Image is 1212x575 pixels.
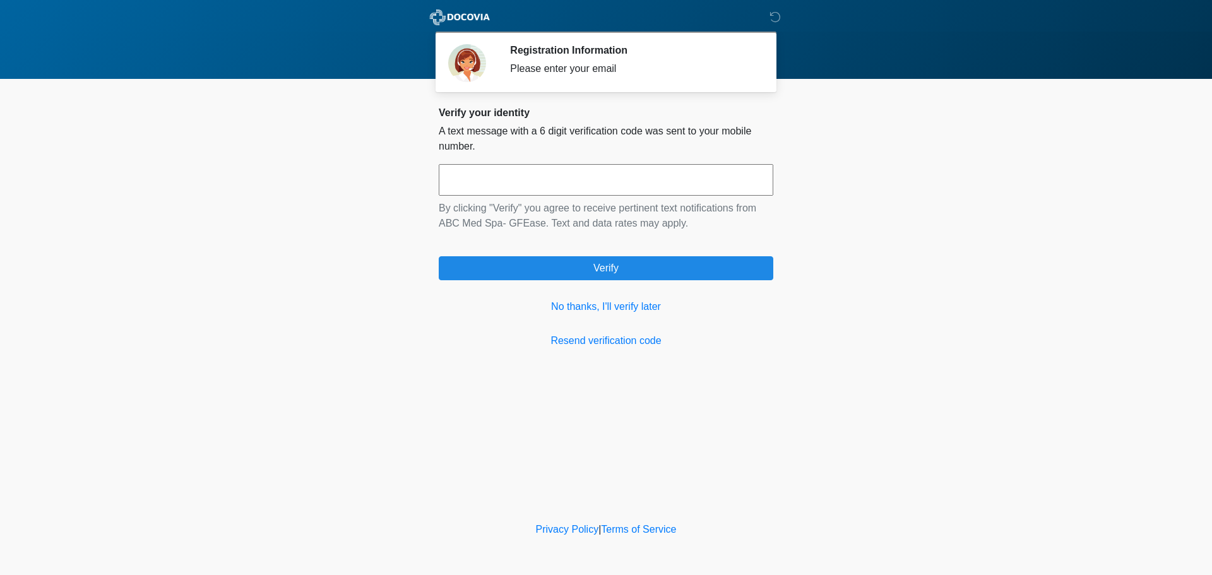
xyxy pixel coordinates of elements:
[598,524,601,535] a: |
[439,333,773,348] a: Resend verification code
[510,44,754,56] h2: Registration Information
[510,61,754,76] div: Please enter your email
[536,524,599,535] a: Privacy Policy
[439,201,773,231] p: By clicking "Verify" you agree to receive pertinent text notifications from ABC Med Spa- GFEase. ...
[601,524,676,535] a: Terms of Service
[448,44,486,82] img: Agent Avatar
[426,9,494,25] img: ABC Med Spa- GFEase Logo
[439,256,773,280] button: Verify
[439,107,773,119] h2: Verify your identity
[439,124,773,154] p: A text message with a 6 digit verification code was sent to your mobile number.
[439,299,773,314] a: No thanks, I'll verify later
